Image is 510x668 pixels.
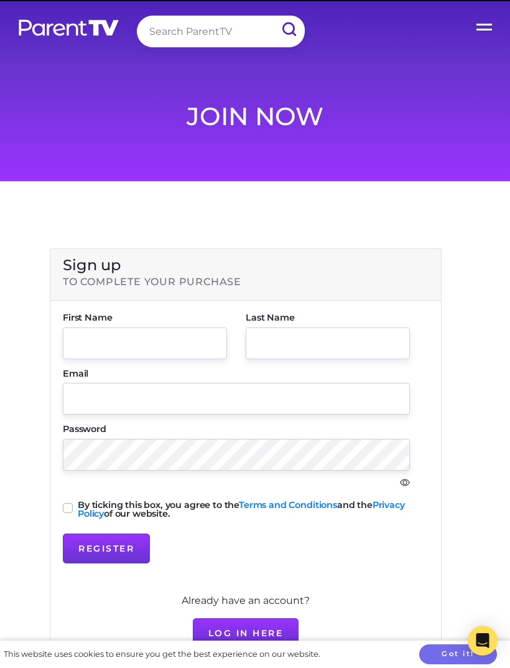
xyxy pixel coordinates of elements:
[40,101,470,131] h1: Join now
[239,499,337,510] a: Terms and Conditions
[419,644,497,664] button: Got it!
[63,369,410,378] label: Email
[17,19,120,37] img: parenttv-logo-white.4c85aaf.svg
[78,499,405,519] a: Privacy Policy
[272,16,305,44] input: Submit
[63,534,150,563] button: Register
[78,501,410,519] label: By ticking this box, you agree to the and the of our website.
[63,276,429,288] h6: to complete your purchase
[137,16,305,47] input: Search ParentTV
[400,477,410,487] svg: eye
[193,618,299,648] a: Log in here
[63,425,410,433] label: Password
[246,313,410,322] label: Last Name
[468,626,498,656] div: Open Intercom Messenger
[4,648,320,660] div: This website uses cookies to ensure you get the best experience on our website.
[63,256,429,275] h4: Sign up
[63,313,227,322] label: First Name
[63,593,429,608] p: Already have an account?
